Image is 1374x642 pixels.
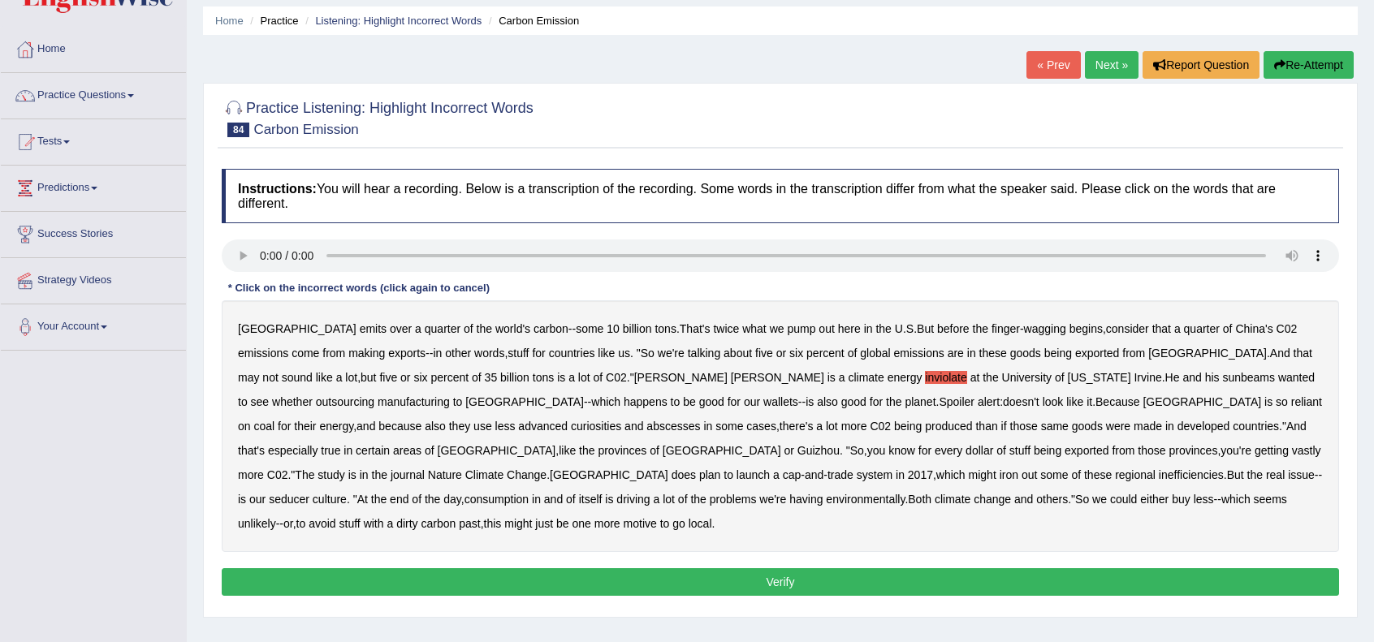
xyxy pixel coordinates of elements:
[979,347,1007,360] b: these
[1,212,186,252] a: Success Stories
[425,444,434,457] b: of
[827,468,853,481] b: trade
[464,322,473,335] b: of
[1024,322,1066,335] b: wagging
[428,468,462,481] b: Nature
[507,468,547,481] b: Change
[378,420,421,433] b: because
[744,395,760,408] b: our
[759,493,786,506] b: we're
[1288,468,1315,481] b: issue
[1182,371,1201,384] b: and
[549,347,595,360] b: countries
[724,468,733,481] b: to
[680,322,711,335] b: That's
[867,444,886,457] b: you
[770,322,784,335] b: we
[860,347,890,360] b: global
[1068,371,1131,384] b: [US_STATE]
[848,371,884,384] b: climate
[1,304,186,345] a: Your Account
[806,347,845,360] b: percent
[1184,322,1220,335] b: quarter
[1233,420,1279,433] b: countries
[1292,444,1321,457] b: vastly
[888,444,915,457] b: know
[663,444,781,457] b: [GEOGRAPHIC_DATA]
[789,347,803,360] b: six
[238,493,246,506] b: is
[438,444,556,457] b: [GEOGRAPHIC_DATA]
[1010,420,1038,433] b: those
[973,322,988,335] b: the
[1084,468,1112,481] b: these
[518,420,568,433] b: advanced
[449,420,470,433] b: they
[724,347,752,360] b: about
[278,420,291,433] b: for
[703,420,712,433] b: in
[313,493,347,506] b: culture
[1069,322,1103,335] b: begins
[690,493,706,506] b: the
[322,347,345,360] b: from
[606,371,627,384] b: C02
[935,493,970,506] b: climate
[294,420,316,433] b: their
[1026,51,1080,79] a: « Prev
[1276,395,1288,408] b: so
[268,444,318,457] b: especially
[918,444,931,457] b: for
[550,468,668,481] b: [GEOGRAPHIC_DATA]
[1085,51,1139,79] a: Next »
[477,322,492,335] b: the
[978,395,1000,408] b: alert
[348,468,356,481] b: is
[1112,444,1134,457] b: from
[400,371,410,384] b: or
[1134,420,1162,433] b: made
[253,420,274,433] b: coal
[728,395,741,408] b: for
[544,493,563,506] b: and
[443,493,461,506] b: day
[571,420,621,433] b: curiosities
[412,493,421,506] b: of
[1000,468,1018,481] b: iron
[269,493,309,506] b: seducer
[1071,468,1081,481] b: of
[1087,395,1092,408] b: it
[715,420,743,433] b: some
[1044,347,1072,360] b: being
[1235,322,1272,335] b: China's
[1286,420,1307,433] b: And
[896,468,905,481] b: in
[1075,493,1089,506] b: So
[356,444,390,457] b: certain
[827,371,836,384] b: is
[579,493,603,506] b: itself
[1223,322,1233,335] b: of
[850,444,864,457] b: So
[841,420,867,433] b: more
[1110,493,1137,506] b: could
[731,371,824,384] b: [PERSON_NAME]
[315,15,482,27] a: Listening: Highlight Incorrect Words
[594,371,603,384] b: of
[1294,347,1312,360] b: that
[578,371,590,384] b: lot
[1,27,186,67] a: Home
[671,395,681,408] b: to
[1002,371,1052,384] b: University
[485,371,498,384] b: 35
[1221,444,1251,457] b: you're
[1159,468,1224,481] b: inefficiencies
[465,468,503,481] b: Climate
[390,322,412,335] b: over
[925,371,966,384] b: inviolate
[742,322,767,335] b: what
[1266,468,1285,481] b: real
[249,493,266,506] b: our
[262,371,278,384] b: not
[1022,468,1037,481] b: out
